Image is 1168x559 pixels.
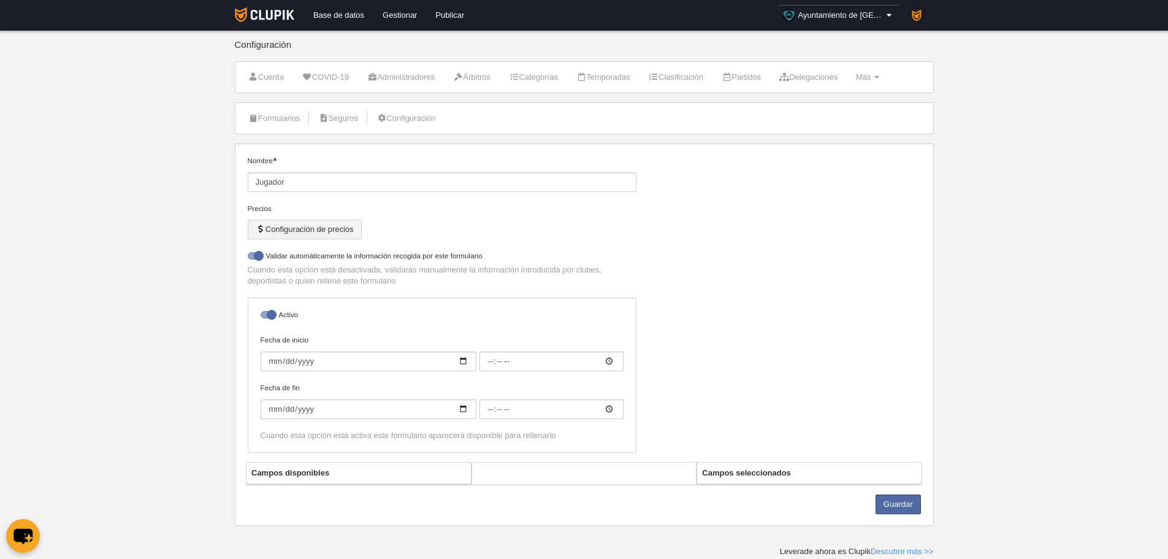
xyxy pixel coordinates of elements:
[248,220,362,239] button: Configuración de precios
[261,334,624,371] label: Fecha de inicio
[261,430,624,441] div: Cuando esta opción está activa este formulario aparecerá disponible para rellenarlo
[361,68,441,87] a: Administradores
[242,68,291,87] a: Cuenta
[849,68,886,87] a: Más
[261,352,476,371] input: Fecha de inicio
[235,40,934,61] div: Configuración
[6,519,40,553] button: chat-button
[479,352,624,371] input: Fecha de inicio
[261,382,624,419] label: Fecha de fin
[248,264,636,287] p: Cuando esta opción está desactivada, validarás manualmente la información introducida por clubes,...
[570,68,637,87] a: Temporadas
[248,250,636,264] label: Validar automáticamente la información recogida por este formulario
[370,109,442,128] a: Configuración
[235,7,294,22] img: Clupik
[242,109,307,128] a: Formularios
[856,72,871,82] span: Más
[261,309,624,323] label: Activo
[246,463,471,484] th: Campos disponibles
[248,172,636,192] input: Nombre
[261,399,476,419] input: Fecha de fin
[479,399,624,419] input: Fecha de fin
[778,5,899,26] a: Ayuntamiento de [GEOGRAPHIC_DATA]
[296,68,356,87] a: COVID-19
[876,495,921,514] button: Guardar
[502,68,565,87] a: Categorías
[871,547,934,556] a: Descubre más >>
[783,9,795,21] img: OaM49WQUvPgK.30x30.jpg
[248,203,636,214] div: Precios
[273,158,277,161] i: Obligatorio
[909,7,925,23] img: PaK018JKw3ps.30x30.jpg
[248,155,636,192] label: Nombre
[697,463,922,484] th: Campos seleccionados
[715,68,768,87] a: Partidos
[780,546,934,557] div: Leverade ahora es Clupik
[311,109,365,128] a: Seguros
[446,68,497,87] a: Árbitros
[773,68,844,87] a: Delegaciones
[798,9,884,21] span: Ayuntamiento de [GEOGRAPHIC_DATA]
[642,68,710,87] a: Clasificación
